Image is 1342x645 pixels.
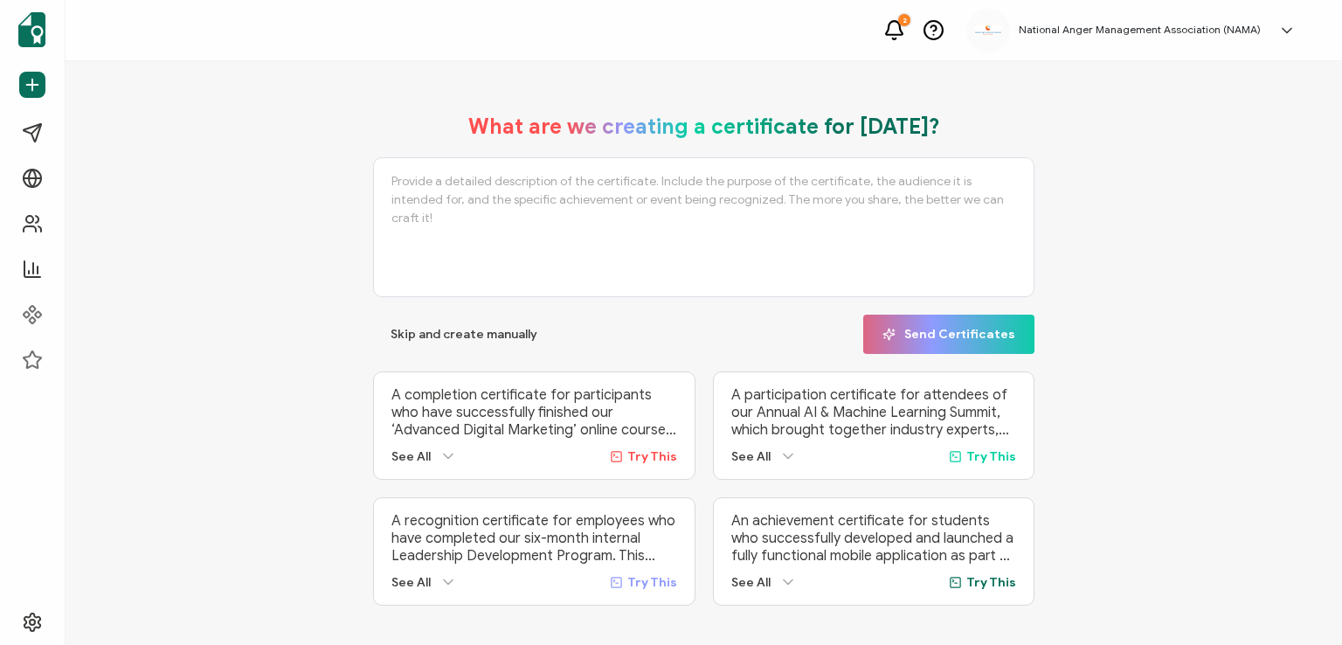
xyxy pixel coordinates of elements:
span: Try This [627,449,677,464]
span: See All [391,449,431,464]
h1: What are we creating a certificate for [DATE]? [468,114,940,140]
p: A completion certificate for participants who have successfully finished our ‘Advanced Digital Ma... [391,386,676,439]
p: A recognition certificate for employees who have completed our six-month internal Leadership Deve... [391,512,676,565]
p: An achievement certificate for students who successfully developed and launched a fully functiona... [731,512,1016,565]
div: 2 [898,14,910,26]
p: A participation certificate for attendees of our Annual AI & Machine Learning Summit, which broug... [731,386,1016,439]
span: Send Certificates [882,328,1015,341]
span: See All [391,575,431,590]
button: Skip and create manually [373,315,555,354]
h5: National Anger Management Association (NAMA) [1019,24,1261,36]
span: Try This [627,575,677,590]
span: Try This [966,449,1016,464]
img: 3ca2817c-e862-47f7-b2ec-945eb25c4a6c.jpg [975,25,1001,35]
span: Skip and create manually [391,329,537,341]
button: Send Certificates [863,315,1034,354]
span: See All [731,449,771,464]
span: See All [731,575,771,590]
span: Try This [966,575,1016,590]
img: sertifier-logomark-colored.svg [18,12,45,47]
